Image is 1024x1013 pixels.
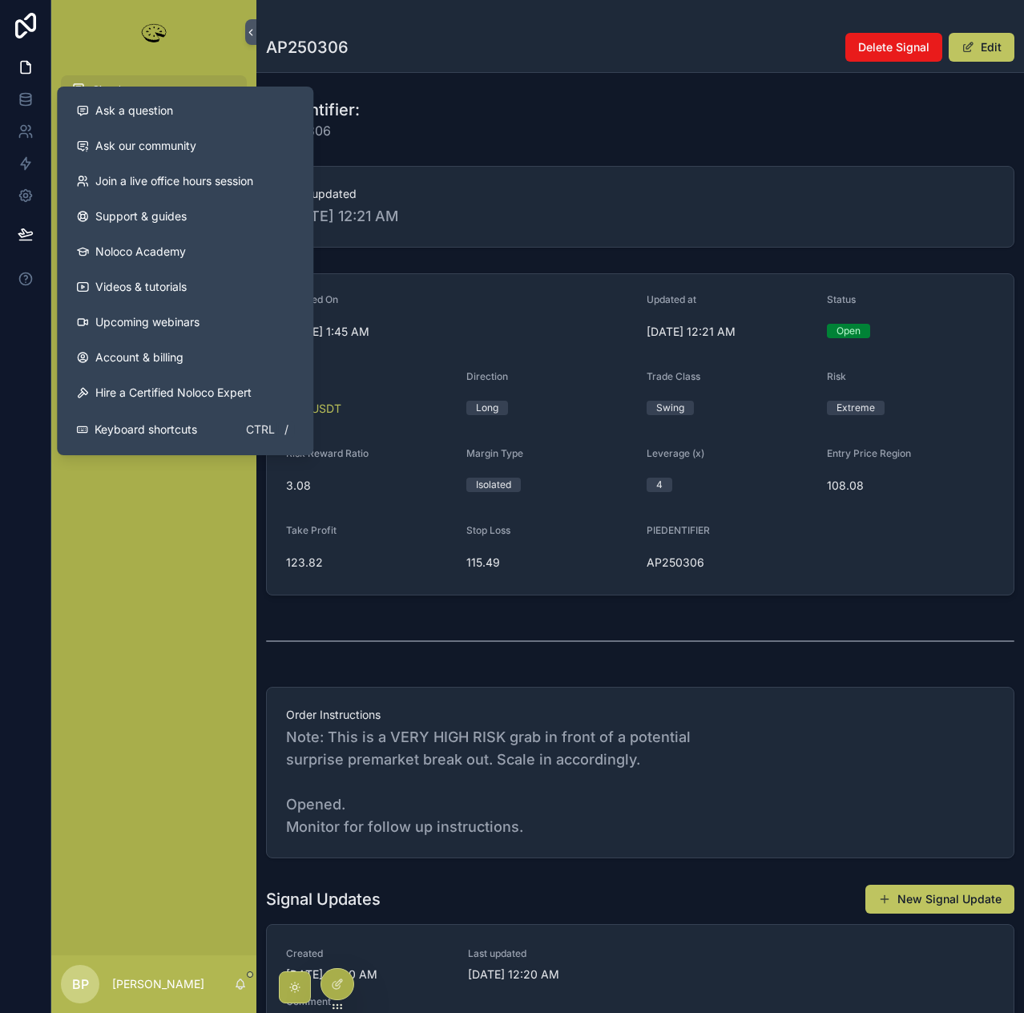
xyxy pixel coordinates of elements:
a: Join a live office hours session [63,163,307,199]
span: Noloco Academy [95,244,186,260]
span: AP250306 [647,555,814,571]
span: Note: This is a VERY HIGH RISK grab in front of a potential surprise premarket break out. Scale i... [286,726,994,838]
span: Take Profit [286,524,337,536]
img: App logo [138,19,170,45]
div: Open [837,324,861,338]
span: [DATE] 12:21 AM [647,324,814,340]
span: Leverage (x) [647,447,704,459]
span: Direction [466,370,508,382]
span: Hire a Certified Noloco Expert [95,385,252,401]
span: Margin Type [466,447,523,459]
span: Videos & tutorials [95,279,187,295]
span: Support & guides [95,208,187,224]
span: Updated at [647,293,696,305]
span: Keyboard shortcuts [95,422,197,438]
span: Ctrl [244,420,276,439]
button: Ask a question [63,93,307,128]
div: Isolated [476,478,511,492]
a: Videos & tutorials [63,269,307,305]
div: Long [476,401,498,415]
span: 123.82 [286,555,454,571]
span: Last updated [468,947,631,960]
a: Signals [61,75,247,104]
button: Delete Signal [845,33,942,62]
div: 4 [656,478,663,492]
a: Ask our community [63,128,307,163]
div: scrollable content [51,64,256,253]
button: Edit [949,33,1014,62]
span: Ask our community [95,138,196,154]
span: [DATE] 12:21 AM [286,205,994,228]
button: New Signal Update [865,885,1014,914]
span: Trade Class [647,370,700,382]
span: Entry Price Region [827,447,911,459]
span: Ask a question [95,103,173,119]
a: LTC/USDT [286,401,341,417]
span: PIEDENTIFIER [647,524,710,536]
span: 3.08 [286,478,454,494]
span: 115.49 [466,555,634,571]
div: Swing [656,401,684,415]
h1: AP250306 [266,36,349,59]
div: Extreme [837,401,875,415]
span: / [280,423,292,436]
span: [DATE] 12:20 AM [468,967,631,983]
span: Delete Signal [858,39,929,55]
span: Account & billing [95,349,183,365]
button: Hire a Certified Noloco Expert [63,375,307,410]
a: Account & billing [63,340,307,375]
span: Created [286,947,449,960]
span: Risk [827,370,846,382]
p: [PERSON_NAME] [112,976,204,992]
span: BP [72,975,89,994]
span: Risk Reward Ratio [286,447,369,459]
span: [DATE] 1:45 AM [286,324,634,340]
a: Upcoming webinars [63,305,307,340]
span: Join a live office hours session [95,173,253,189]
span: Signals [93,83,126,96]
span: 108.08 [827,478,994,494]
a: Noloco Academy [63,234,307,269]
button: Keyboard shortcutsCtrl/ [63,410,307,449]
span: [DATE] 12:20 AM [286,967,449,983]
h1: Signal Updates [266,888,381,910]
span: Stop Loss [466,524,510,536]
span: Comment [286,995,994,1008]
span: Last updated [286,186,994,202]
a: Support & guides [63,199,307,234]
span: Status [827,293,856,305]
span: Upcoming webinars [95,314,200,330]
span: Order Instructions [286,707,994,723]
